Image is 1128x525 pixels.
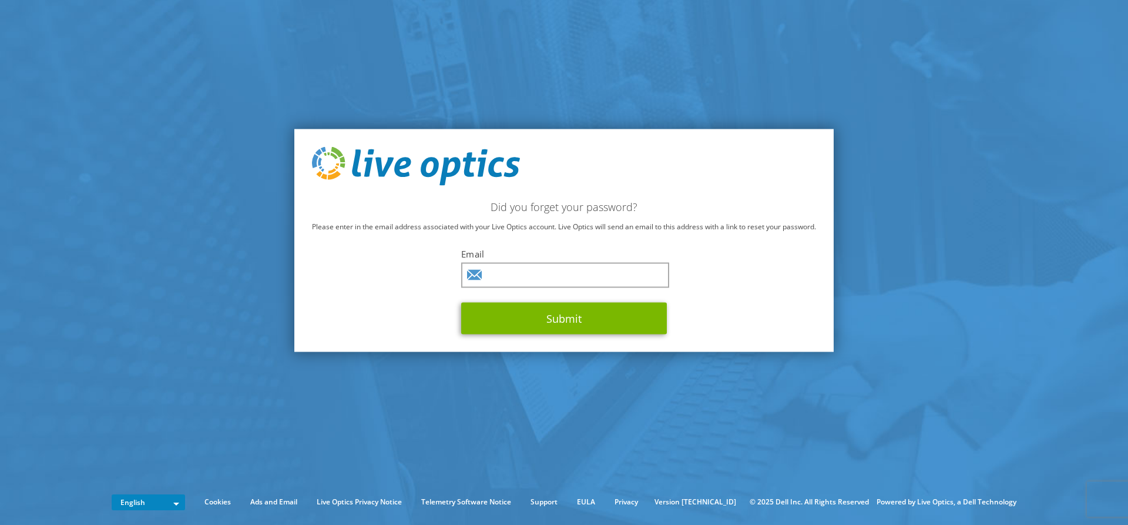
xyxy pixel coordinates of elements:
a: Ads and Email [241,496,306,509]
img: live_optics_svg.svg [312,147,520,186]
li: © 2025 Dell Inc. All Rights Reserved [744,496,875,509]
li: Powered by Live Optics, a Dell Technology [877,496,1016,509]
a: Privacy [606,496,647,509]
a: Telemetry Software Notice [412,496,520,509]
a: EULA [568,496,604,509]
h2: Did you forget your password? [312,200,816,213]
li: Version [TECHNICAL_ID] [649,496,742,509]
p: Please enter in the email address associated with your Live Optics account. Live Optics will send... [312,220,816,233]
button: Submit [461,302,667,334]
label: Email [461,248,667,259]
a: Live Optics Privacy Notice [308,496,411,509]
a: Cookies [196,496,240,509]
a: Support [522,496,566,509]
